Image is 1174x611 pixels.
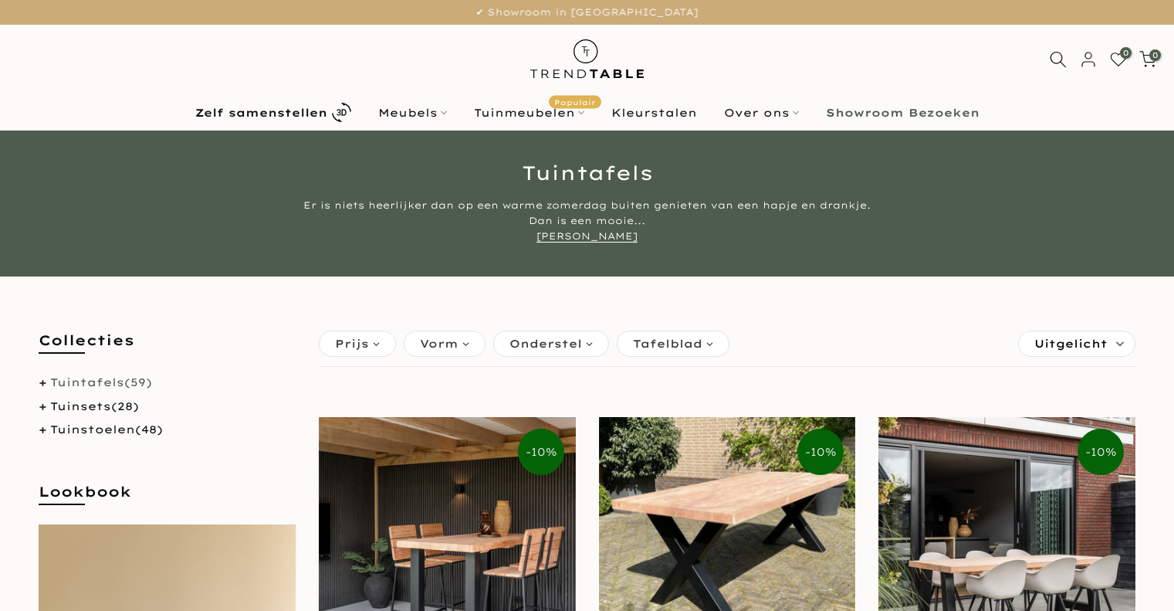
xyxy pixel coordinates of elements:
span: (48) [135,423,163,436]
span: Onderstel [509,335,582,352]
a: Showroom Bezoeken [812,104,993,122]
a: TuinmeubelenPopulair [460,104,597,122]
a: Meubels [364,104,460,122]
a: 0 [1139,51,1156,68]
span: -10% [1078,429,1124,475]
div: Er is niets heerlijker dan op een warme zomerdag buiten genieten van een hapje en drankje. Dan is... [298,198,877,244]
label: Sorteren:Uitgelicht [1019,331,1135,356]
a: Kleurstalen [597,104,710,122]
a: Over ons [710,104,812,122]
span: -10% [518,429,564,475]
img: trend-table [519,25,655,93]
b: Zelf samenstellen [195,107,327,118]
span: Uitgelicht [1034,331,1108,356]
h5: Collecties [39,331,296,365]
b: Showroom Bezoeken [826,107,979,118]
p: ✔ Showroom in [GEOGRAPHIC_DATA] [19,4,1155,21]
a: Tuinsets(28) [50,399,139,413]
span: (59) [124,375,152,389]
span: -10% [797,429,844,475]
h5: Lookbook [39,482,296,517]
span: Populair [549,95,601,108]
iframe: toggle-frame [2,532,79,609]
h1: Tuintafels [136,163,1039,182]
a: Zelf samenstellen [181,99,364,126]
span: Prijs [335,335,369,352]
a: Tuintafels(59) [50,375,152,389]
span: Vorm [420,335,458,352]
span: (28) [111,399,139,413]
a: Tuinstoelen(48) [50,423,163,436]
a: 0 [1110,51,1127,68]
a: [PERSON_NAME] [536,230,638,243]
span: 0 [1120,47,1132,59]
span: Tafelblad [633,335,702,352]
span: 0 [1149,49,1161,61]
